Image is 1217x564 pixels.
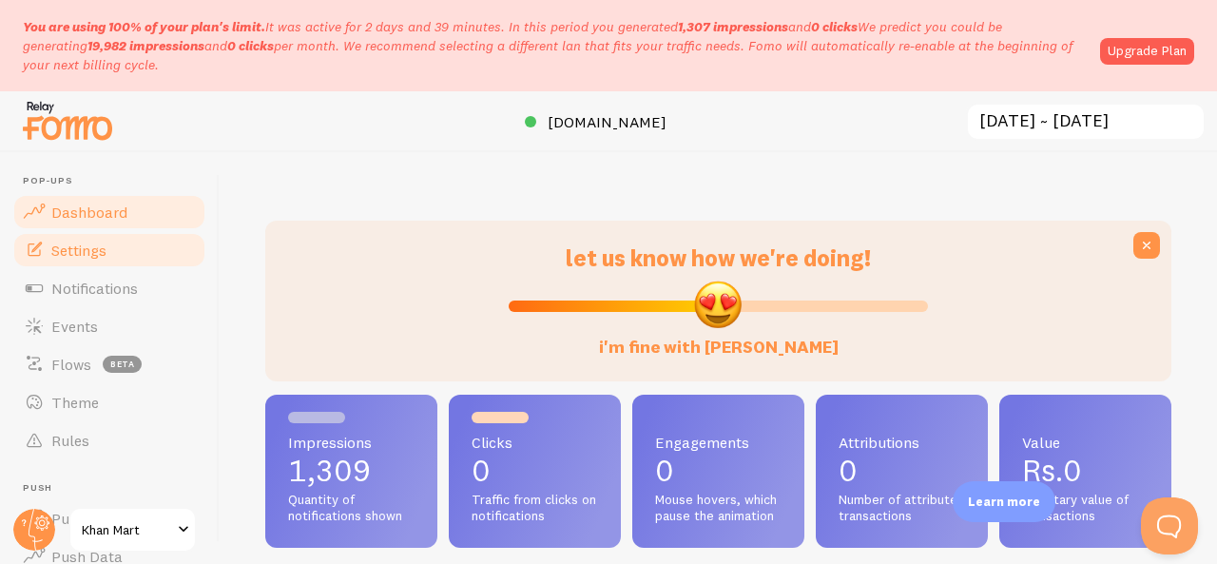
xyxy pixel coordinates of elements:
[82,518,172,541] span: Khan Mart
[227,37,274,54] b: 0 clicks
[839,435,965,450] span: Attributions
[51,393,99,412] span: Theme
[566,243,871,272] span: let us know how we're doing!
[11,421,207,459] a: Rules
[51,241,106,260] span: Settings
[1022,492,1149,525] span: Monetary value of transactions
[11,269,207,307] a: Notifications
[288,435,415,450] span: Impressions
[51,317,98,336] span: Events
[968,493,1040,511] p: Learn more
[655,435,782,450] span: Engagements
[11,193,207,231] a: Dashboard
[599,318,839,359] label: i'm fine with [PERSON_NAME]
[68,507,197,553] a: Khan Mart
[472,456,598,486] p: 0
[23,18,265,35] span: You are using 100% of your plan's limit.
[692,279,744,330] img: emoji.png
[1022,452,1082,489] span: Rs.0
[11,383,207,421] a: Theme
[678,18,788,35] b: 1,307 impressions
[51,355,91,374] span: Flows
[87,37,204,54] b: 19,982 impressions
[839,492,965,525] span: Number of attributed transactions
[51,279,138,298] span: Notifications
[103,356,142,373] span: beta
[678,18,858,35] span: and
[11,307,207,345] a: Events
[1141,497,1198,554] iframe: Help Scout Beacon - Open
[288,456,415,486] p: 1,309
[51,509,86,528] span: Push
[23,482,207,495] span: Push
[472,492,598,525] span: Traffic from clicks on notifications
[811,18,858,35] b: 0 clicks
[288,492,415,525] span: Quantity of notifications shown
[1100,38,1194,65] a: Upgrade Plan
[51,431,89,450] span: Rules
[23,17,1089,74] p: It was active for 2 days and 39 minutes. In this period you generated We predict you could be gen...
[953,481,1055,522] div: Learn more
[472,435,598,450] span: Clicks
[23,175,207,187] span: Pop-ups
[655,456,782,486] p: 0
[11,499,207,537] a: Push
[20,96,115,145] img: fomo-relay-logo-orange.svg
[839,456,965,486] p: 0
[1022,435,1149,450] span: Value
[11,231,207,269] a: Settings
[655,492,782,525] span: Mouse hovers, which pause the animation
[51,203,127,222] span: Dashboard
[87,37,274,54] span: and
[11,345,207,383] a: Flows beta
